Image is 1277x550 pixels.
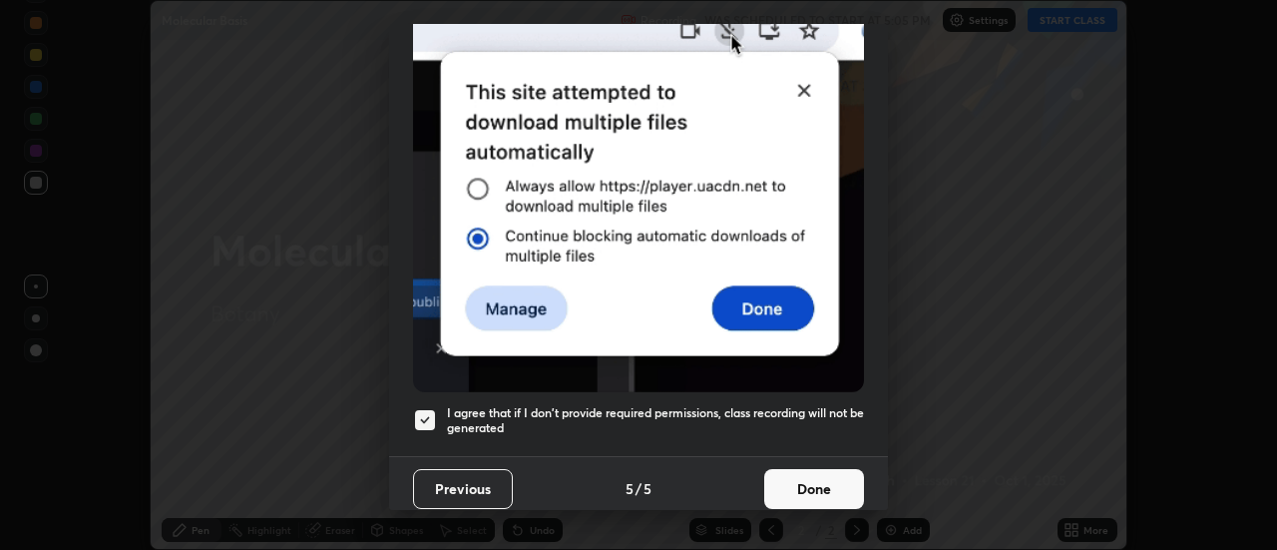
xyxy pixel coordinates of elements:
button: Previous [413,469,513,509]
h4: / [636,478,641,499]
h4: 5 [643,478,651,499]
h5: I agree that if I don't provide required permissions, class recording will not be generated [447,405,864,436]
h4: 5 [626,478,634,499]
button: Done [764,469,864,509]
